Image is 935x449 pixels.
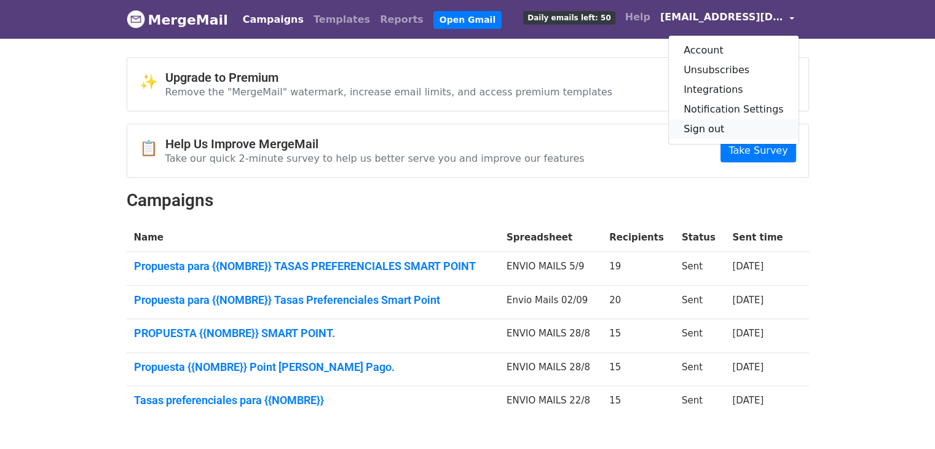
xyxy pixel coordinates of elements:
[725,223,793,252] th: Sent time
[674,386,725,419] td: Sent
[499,386,602,419] td: ENVIO MAILS 22/8
[375,7,428,32] a: Reports
[238,7,309,32] a: Campaigns
[602,252,674,286] td: 19
[674,319,725,353] td: Sent
[720,139,795,162] a: Take Survey
[499,223,602,252] th: Spreadsheet
[732,362,763,373] a: [DATE]
[499,285,602,319] td: Envio Mails 02/09
[134,394,492,407] a: Tasas preferenciales para {{NOMBRE}}
[165,85,613,98] p: Remove the "MergeMail" watermark, increase email limits, and access premium templates
[668,35,799,145] div: [EMAIL_ADDRESS][DOMAIN_NAME]
[602,352,674,386] td: 15
[127,223,499,252] th: Name
[165,70,613,85] h4: Upgrade to Premium
[732,261,763,272] a: [DATE]
[518,5,620,30] a: Daily emails left: 50
[140,140,165,157] span: 📋
[602,319,674,353] td: 15
[127,190,809,211] h2: Campaigns
[134,327,492,340] a: PROPUESTA {{NOMBRE}} SMART POINT.
[732,395,763,406] a: [DATE]
[523,11,615,25] span: Daily emails left: 50
[732,328,763,339] a: [DATE]
[669,100,799,119] a: Notification Settings
[669,119,799,139] a: Sign out
[660,10,783,25] span: [EMAIL_ADDRESS][DOMAIN_NAME]
[499,252,602,286] td: ENVIO MAILS 5/9
[309,7,375,32] a: Templates
[620,5,655,30] a: Help
[499,319,602,353] td: ENVIO MAILS 28/8
[669,80,799,100] a: Integrations
[674,285,725,319] td: Sent
[674,223,725,252] th: Status
[874,390,935,449] iframe: Chat Widget
[165,137,585,151] h4: Help Us Improve MergeMail
[134,260,492,273] a: Propuesta para {{NOMBRE}} TASAS PREFERENCIALES SMART POINT
[674,252,725,286] td: Sent
[655,5,799,34] a: [EMAIL_ADDRESS][DOMAIN_NAME]
[127,10,145,28] img: MergeMail logo
[669,41,799,60] a: Account
[140,73,165,91] span: ✨
[433,11,502,29] a: Open Gmail
[134,360,492,374] a: Propuesta {{NOMBRE}} Point [PERSON_NAME] Pago.
[669,60,799,80] a: Unsubscribes
[732,295,763,306] a: [DATE]
[165,152,585,165] p: Take our quick 2-minute survey to help us better serve you and improve our features
[127,7,228,33] a: MergeMail
[134,293,492,307] a: Propuesta para {{NOMBRE}} Tasas Preferenciales Smart Point
[499,352,602,386] td: ENVIO MAILS 28/8
[602,386,674,419] td: 15
[602,223,674,252] th: Recipients
[602,285,674,319] td: 20
[674,352,725,386] td: Sent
